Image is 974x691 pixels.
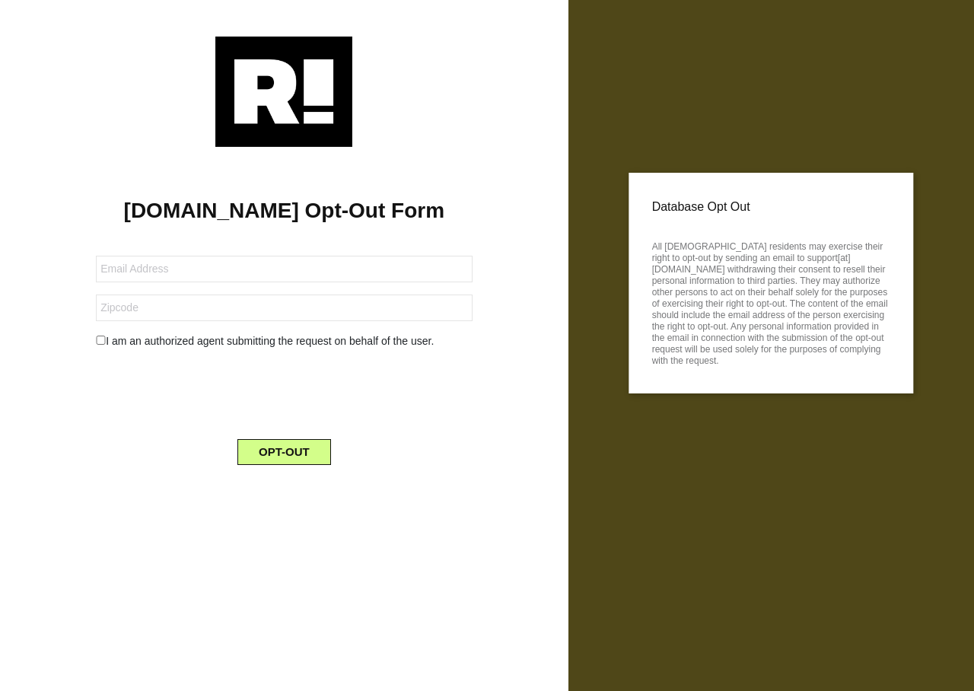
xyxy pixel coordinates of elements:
[96,256,472,282] input: Email Address
[84,333,483,349] div: I am an authorized agent submitting the request on behalf of the user.
[652,196,890,218] p: Database Opt Out
[96,295,472,321] input: Zipcode
[23,198,546,224] h1: [DOMAIN_NAME] Opt-Out Form
[652,237,890,367] p: All [DEMOGRAPHIC_DATA] residents may exercise their right to opt-out by sending an email to suppo...
[168,361,399,421] iframe: reCAPTCHA
[237,439,331,465] button: OPT-OUT
[215,37,352,147] img: Retention.com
